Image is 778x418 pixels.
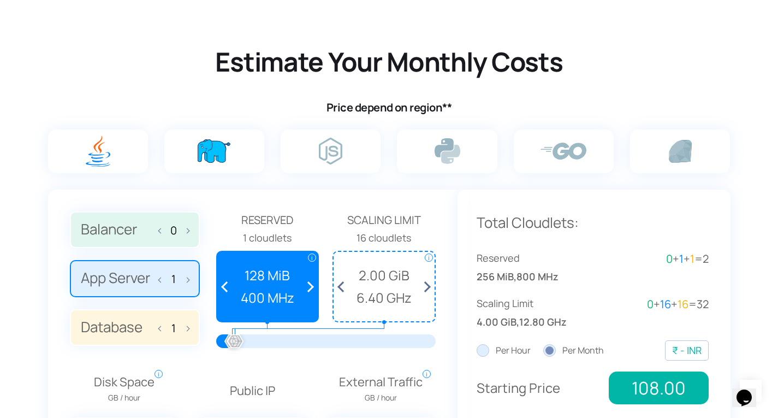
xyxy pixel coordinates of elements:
span: 16 [660,297,671,311]
img: php [198,139,230,163]
span: 6.40 GHz [339,287,429,308]
div: + + = [592,250,709,268]
span: i [425,254,433,262]
img: go [541,143,586,160]
span: 2.00 GiB [339,265,429,286]
label: Database [70,309,200,346]
div: 16 cloudlets [332,230,436,246]
h2: Estimate Your Monthly Costs [45,45,733,79]
p: Total Cloudlets: [477,211,709,234]
p: Starting Price [477,378,601,398]
span: 32 [697,297,709,311]
span: Disk Space [94,373,155,404]
span: 16 [678,297,688,311]
span: Scaling Limit [477,296,593,311]
span: 0 [647,297,654,311]
span: 800 MHz [516,269,559,285]
p: Public IP [198,381,307,401]
span: 1 [690,251,694,266]
input: Balancer [165,224,182,237]
label: App Server [70,260,200,297]
span: 0 [666,251,673,266]
span: 128 MiB [223,265,313,286]
span: Reserved [477,250,593,266]
span: Scaling Limit [332,211,436,229]
span: 400 MHz [223,287,313,308]
span: 2 [703,251,709,266]
span: Reserved [216,211,319,229]
h4: Price depend on region** [45,101,733,115]
span: i [423,370,431,378]
div: 1 cloudlets [216,230,319,246]
span: i [155,370,163,378]
div: , [477,250,593,285]
span: GB / hour [339,392,423,404]
span: 12.80 GHz [519,314,567,330]
img: ruby [669,140,692,163]
span: i [308,254,316,262]
input: Database [165,322,182,334]
iframe: chat widget [732,374,767,407]
span: External Traffic [339,373,423,404]
span: 256 MiB [477,269,514,285]
img: python [435,138,460,164]
span: GB / hour [94,392,155,404]
div: , [477,296,593,330]
input: App Server [165,273,182,285]
span: 4.00 GiB [477,314,516,330]
img: java [86,136,110,167]
div: ₹ - INR [672,343,702,358]
label: Balancer [70,211,200,249]
label: Per Month [543,344,604,358]
span: 1 [679,251,684,266]
span: 108.00 [609,372,708,404]
img: node [319,138,342,164]
div: + + = [592,296,709,313]
label: Per Hour [477,344,531,358]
